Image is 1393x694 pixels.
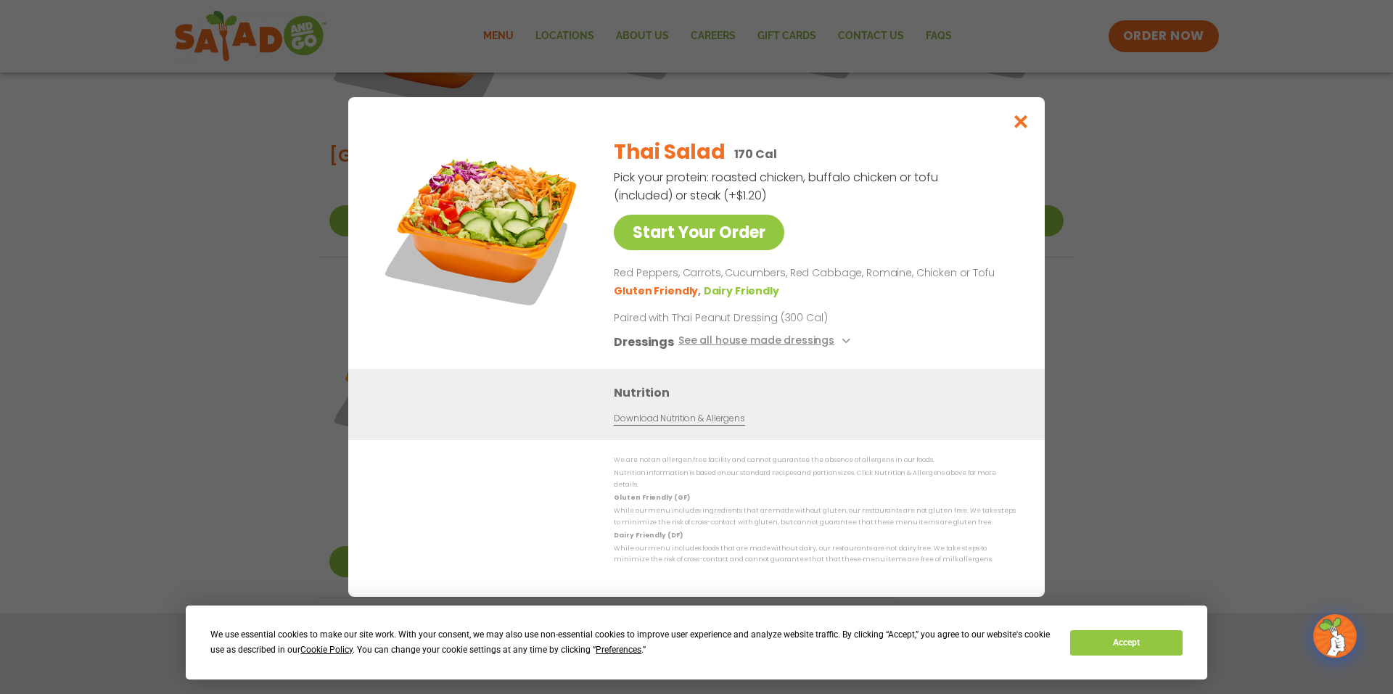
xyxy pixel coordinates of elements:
span: Cookie Policy [300,645,353,655]
p: Nutrition information is based on our standard recipes and portion sizes. Click Nutrition & Aller... [614,468,1016,490]
p: While our menu includes foods that are made without dairy, our restaurants are not dairy free. We... [614,543,1016,566]
div: Cookie Consent Prompt [186,606,1207,679]
p: 170 Cal [734,145,777,163]
h3: Nutrition [614,384,1023,402]
h2: Thai Salad [614,137,725,168]
button: Accept [1070,630,1182,656]
div: We use essential cookies to make our site work. With your consent, we may also use non-essential ... [210,627,1053,658]
strong: Gluten Friendly (GF) [614,493,689,502]
a: Start Your Order [614,215,784,250]
button: See all house made dressings [678,333,855,351]
span: Preferences [596,645,641,655]
li: Dairy Friendly [704,284,782,299]
h3: Dressings [614,333,674,351]
li: Gluten Friendly [614,284,703,299]
p: While our menu includes ingredients that are made without gluten, our restaurants are not gluten ... [614,505,1016,528]
p: Pick your protein: roasted chicken, buffalo chicken or tofu (included) or steak (+$1.20) [614,168,940,205]
img: wpChatIcon [1315,616,1355,656]
strong: Dairy Friendly (DF) [614,531,682,540]
a: Download Nutrition & Allergens [614,412,744,426]
p: Red Peppers, Carrots, Cucumbers, Red Cabbage, Romaine, Chicken or Tofu [614,265,1010,282]
button: Close modal [998,97,1045,146]
img: Featured product photo for Thai Salad [381,126,584,329]
p: Paired with Thai Peanut Dressing (300 Cal) [614,310,882,326]
p: We are not an allergen free facility and cannot guarantee the absence of allergens in our foods. [614,455,1016,466]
